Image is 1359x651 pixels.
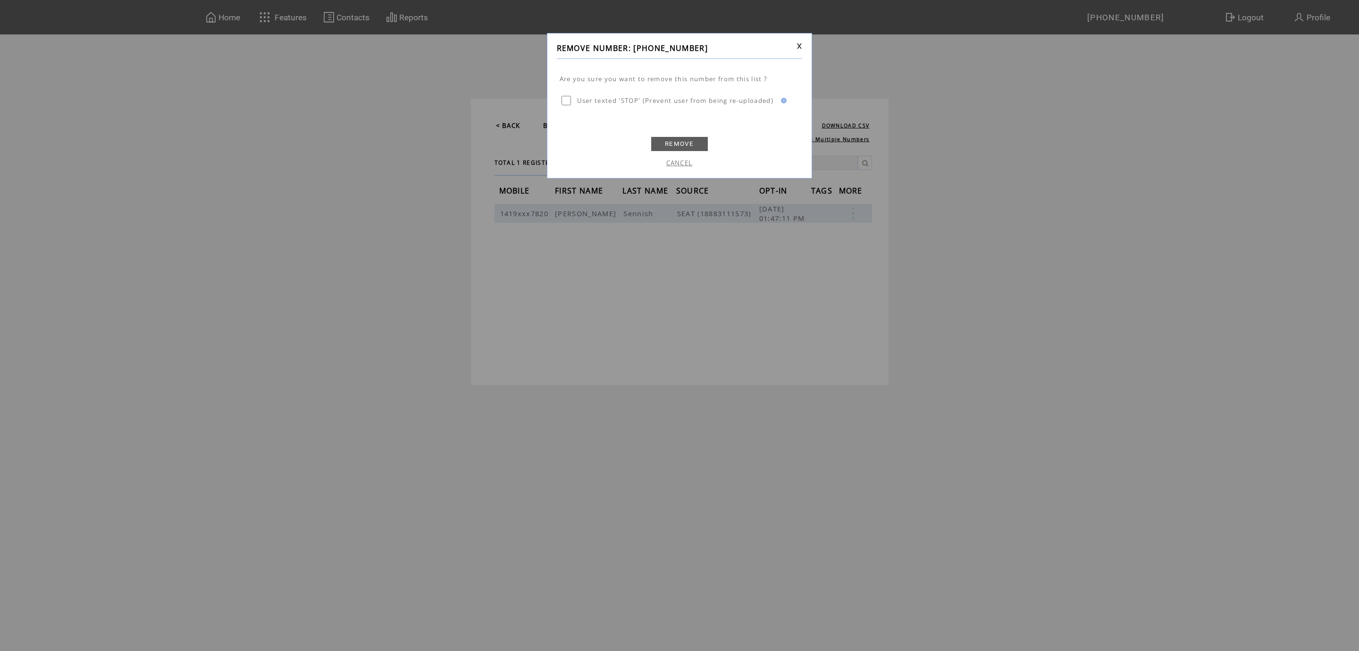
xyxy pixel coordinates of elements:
span: REMOVE NUMBER: [PHONE_NUMBER] [557,43,708,53]
a: CANCEL [666,159,693,167]
span: Are you sure you want to remove this number from this list ? [560,75,768,83]
img: help.gif [778,98,787,103]
span: User texted 'STOP' (Prevent user from being re-uploaded) [577,96,774,105]
a: REMOVE [651,137,708,151]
